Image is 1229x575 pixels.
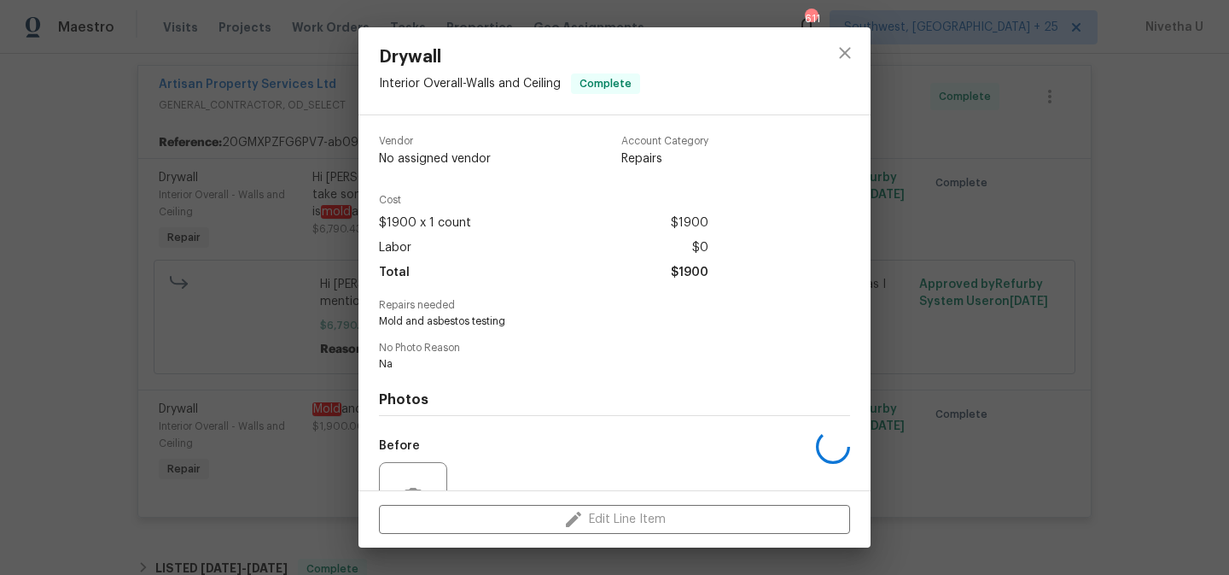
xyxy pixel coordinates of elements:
span: Labor [379,236,411,261]
span: Vendor [379,136,491,147]
span: Repairs [621,150,708,167]
span: Account Category [621,136,708,147]
span: No Photo Reason [379,343,850,354]
span: Repairs needed [379,300,850,311]
span: Na [379,357,803,372]
span: Cost [379,195,708,206]
span: $1900 [671,211,708,236]
span: No assigned vendor [379,150,491,167]
span: Mold and asbestos testing [379,314,803,329]
span: $1900 x 1 count [379,211,471,236]
span: $0 [692,236,708,261]
span: Complete [573,75,638,92]
button: close [824,32,865,73]
span: Total [379,261,410,285]
span: $1900 [671,261,708,285]
div: 611 [805,10,817,27]
h4: Photos [379,391,850,408]
span: Interior Overall - Walls and Ceiling [379,78,561,90]
span: Drywall [379,48,640,67]
h5: Before [379,440,420,452]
